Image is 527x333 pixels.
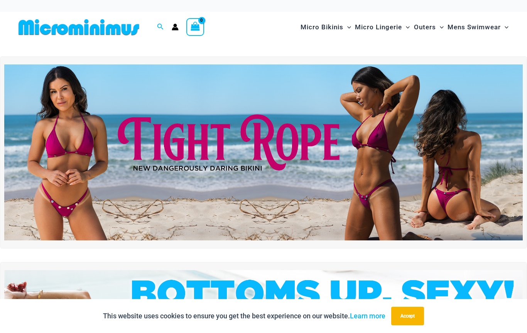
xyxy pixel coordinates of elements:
[157,22,164,32] a: Search icon link
[446,15,510,39] a: Mens SwimwearMenu ToggleMenu Toggle
[391,307,424,325] button: Accept
[402,17,410,37] span: Menu Toggle
[353,15,412,39] a: Micro LingerieMenu ToggleMenu Toggle
[15,19,142,36] img: MM SHOP LOGO FLAT
[186,18,204,36] a: View Shopping Cart, empty
[297,14,512,40] nav: Site Navigation
[501,17,508,37] span: Menu Toggle
[436,17,444,37] span: Menu Toggle
[172,24,179,30] a: Account icon link
[414,17,436,37] span: Outers
[350,312,385,320] a: Learn more
[448,17,501,37] span: Mens Swimwear
[343,17,351,37] span: Menu Toggle
[355,17,402,37] span: Micro Lingerie
[4,64,523,241] img: Tight Rope Pink Bikini
[299,15,353,39] a: Micro BikinisMenu ToggleMenu Toggle
[412,15,446,39] a: OutersMenu ToggleMenu Toggle
[301,17,343,37] span: Micro Bikinis
[103,310,385,322] p: This website uses cookies to ensure you get the best experience on our website.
